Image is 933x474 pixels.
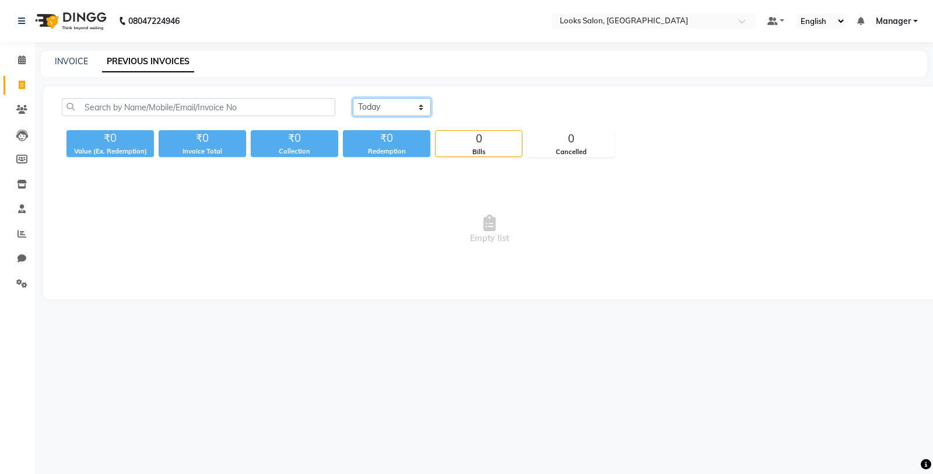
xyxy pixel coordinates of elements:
div: ₹0 [251,130,338,147]
a: INVOICE [55,56,88,67]
div: 0 [528,131,614,147]
b: 08047224946 [128,5,180,37]
div: Invoice Total [159,147,246,156]
a: PREVIOUS INVOICES [102,51,194,72]
span: Empty list [62,171,917,288]
div: ₹0 [159,130,246,147]
div: Bills [436,147,522,157]
input: Search by Name/Mobile/Email/Invoice No [62,98,335,116]
span: Manager [876,15,911,27]
div: ₹0 [343,130,430,147]
div: Redemption [343,147,430,156]
div: Collection [251,147,338,156]
img: logo [30,5,110,37]
div: Value (Ex. Redemption) [66,147,154,156]
div: ₹0 [66,130,154,147]
div: Cancelled [528,147,614,157]
div: 0 [436,131,522,147]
